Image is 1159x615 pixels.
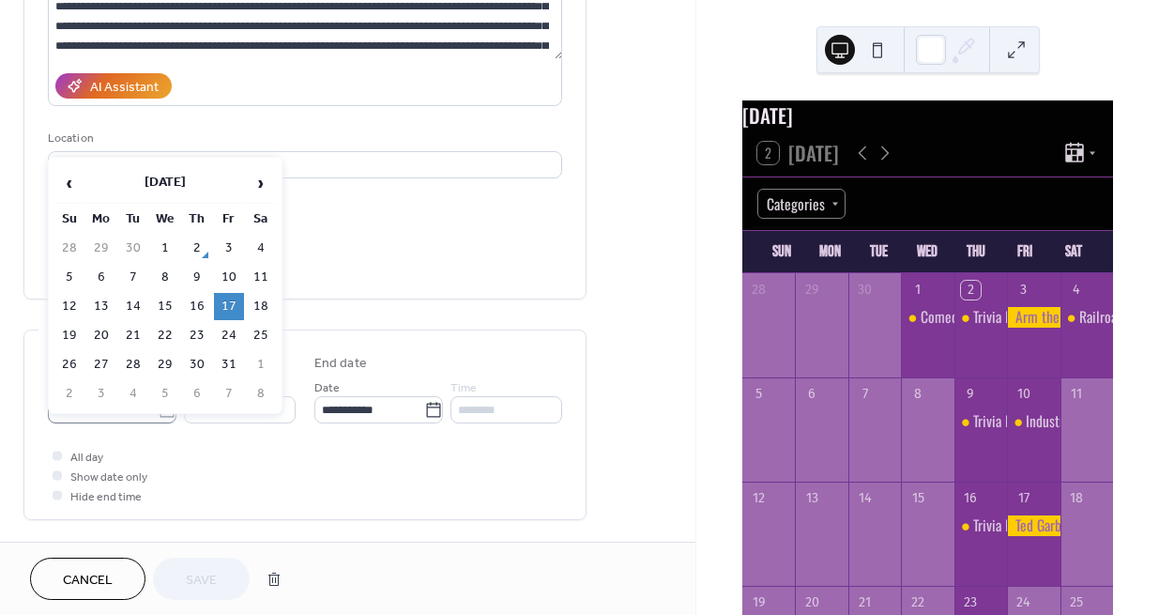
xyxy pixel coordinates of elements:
div: Tue [855,231,904,273]
div: Location [48,129,558,148]
div: 15 [908,489,927,508]
td: 10 [214,264,244,291]
th: We [150,206,180,233]
td: 31 [214,351,244,378]
div: 29 [802,281,821,300]
div: 13 [802,489,821,508]
td: 29 [150,351,180,378]
div: Thu [952,231,1000,273]
div: End date [314,354,367,374]
div: AI Assistant [90,78,159,98]
div: 17 [1014,489,1033,508]
td: 23 [182,322,212,349]
div: Trivia Night w/Pour House Trivia [973,411,1146,432]
div: Railroad Days Afterparty w/Cashmeire [1060,307,1113,328]
td: 8 [150,264,180,291]
td: 19 [54,322,84,349]
button: AI Assistant [55,73,172,99]
td: 1 [150,235,180,262]
div: Trivia Night w/Pour House Trivia [954,515,1007,536]
th: Th [182,206,212,233]
div: 30 [856,281,875,300]
div: 28 [750,281,769,300]
div: 18 [1067,489,1086,508]
td: 8 [246,380,276,407]
th: Fr [214,206,244,233]
div: 11 [1067,385,1086,404]
td: 28 [54,235,84,262]
div: Industry Lane [1007,411,1060,432]
td: 9 [182,264,212,291]
td: 28 [118,351,148,378]
td: 25 [246,322,276,349]
div: Comedy Night! [901,307,953,328]
div: Trivia Night w/Pour House Trivia [954,307,1007,328]
div: 7 [856,385,875,404]
div: Trivia Night w/Pour House Trivia [954,411,1007,432]
td: 22 [150,322,180,349]
div: 20 [802,593,821,612]
div: Sun [757,231,806,273]
td: 3 [86,380,116,407]
div: 23 [961,593,980,612]
td: 7 [118,264,148,291]
td: 7 [214,380,244,407]
span: Time [450,378,477,398]
th: Mo [86,206,116,233]
div: 2 [961,281,980,300]
span: All day [70,448,103,468]
div: 1 [908,281,927,300]
td: 30 [118,235,148,262]
td: 17 [214,293,244,320]
td: 11 [246,264,276,291]
td: 1 [246,351,276,378]
td: 16 [182,293,212,320]
td: 2 [182,235,212,262]
th: [DATE] [86,163,244,204]
div: Trivia Night w/Pour House Trivia [973,515,1146,536]
td: 18 [246,293,276,320]
div: 19 [750,593,769,612]
td: 6 [86,264,116,291]
th: Sa [246,206,276,233]
div: 9 [961,385,980,404]
td: 15 [150,293,180,320]
div: Wed [904,231,953,273]
td: 20 [86,322,116,349]
td: 6 [182,380,212,407]
div: Ted Garber! [1007,515,1060,536]
div: 4 [1067,281,1086,300]
div: 21 [856,593,875,612]
div: 12 [750,489,769,508]
td: 30 [182,351,212,378]
div: Industry Lane [1026,411,1098,432]
div: 14 [856,489,875,508]
div: 22 [908,593,927,612]
td: 5 [54,264,84,291]
div: Sat [1049,231,1098,273]
span: Date [314,378,340,398]
div: 8 [908,385,927,404]
th: Su [54,206,84,233]
td: 26 [54,351,84,378]
div: 10 [1014,385,1033,404]
th: Tu [118,206,148,233]
div: 3 [1014,281,1033,300]
span: Hide end time [70,487,142,507]
span: › [247,164,275,202]
td: 3 [214,235,244,262]
td: 24 [214,322,244,349]
button: Cancel [30,558,145,600]
div: [DATE] [742,100,1113,130]
td: 14 [118,293,148,320]
div: 5 [750,385,769,404]
td: 12 [54,293,84,320]
td: 29 [86,235,116,262]
td: 21 [118,322,148,349]
div: 25 [1067,593,1086,612]
div: Trivia Night w/Pour House Trivia [973,307,1146,328]
td: 2 [54,380,84,407]
td: 5 [150,380,180,407]
div: Fri [1000,231,1049,273]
